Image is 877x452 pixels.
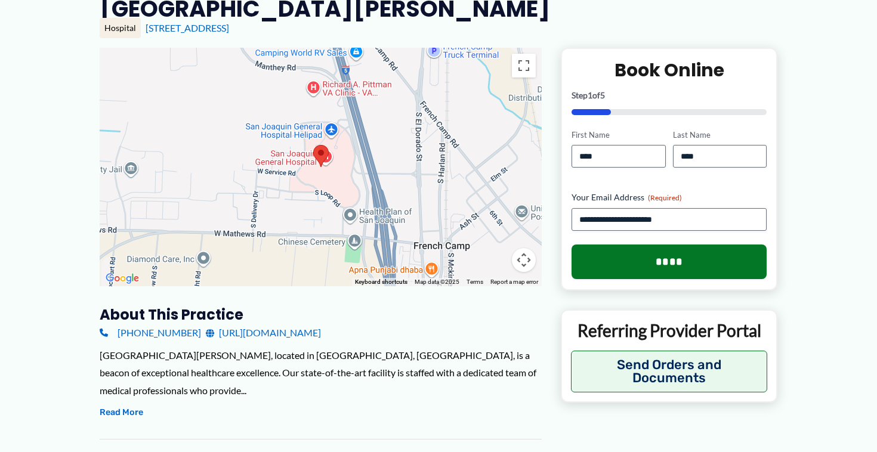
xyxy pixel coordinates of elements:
[512,248,536,272] button: Map camera controls
[571,320,767,341] p: Referring Provider Portal
[571,351,767,392] button: Send Orders and Documents
[490,278,538,285] a: Report a map error
[100,18,141,38] div: Hospital
[103,271,142,286] a: Open this area in Google Maps (opens a new window)
[146,21,777,35] div: [STREET_ADDRESS]
[100,305,542,324] h3: About this practice
[572,191,767,203] label: Your Email Address
[206,324,321,342] a: [URL][DOMAIN_NAME]
[572,58,767,82] h2: Book Online
[600,90,605,100] span: 5
[467,278,483,285] a: Terms (opens in new tab)
[100,405,143,420] button: Read More
[415,278,459,285] span: Map data ©2025
[648,193,682,202] span: (Required)
[572,91,767,100] p: Step of
[588,90,592,100] span: 1
[103,271,142,286] img: Google
[355,278,407,286] button: Keyboard shortcuts
[100,346,542,400] div: [GEOGRAPHIC_DATA][PERSON_NAME], located in [GEOGRAPHIC_DATA], [GEOGRAPHIC_DATA], is a beacon of e...
[100,324,201,342] a: [PHONE_NUMBER]
[673,129,767,141] label: Last Name
[512,54,536,78] button: Toggle fullscreen view
[572,129,665,141] label: First Name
